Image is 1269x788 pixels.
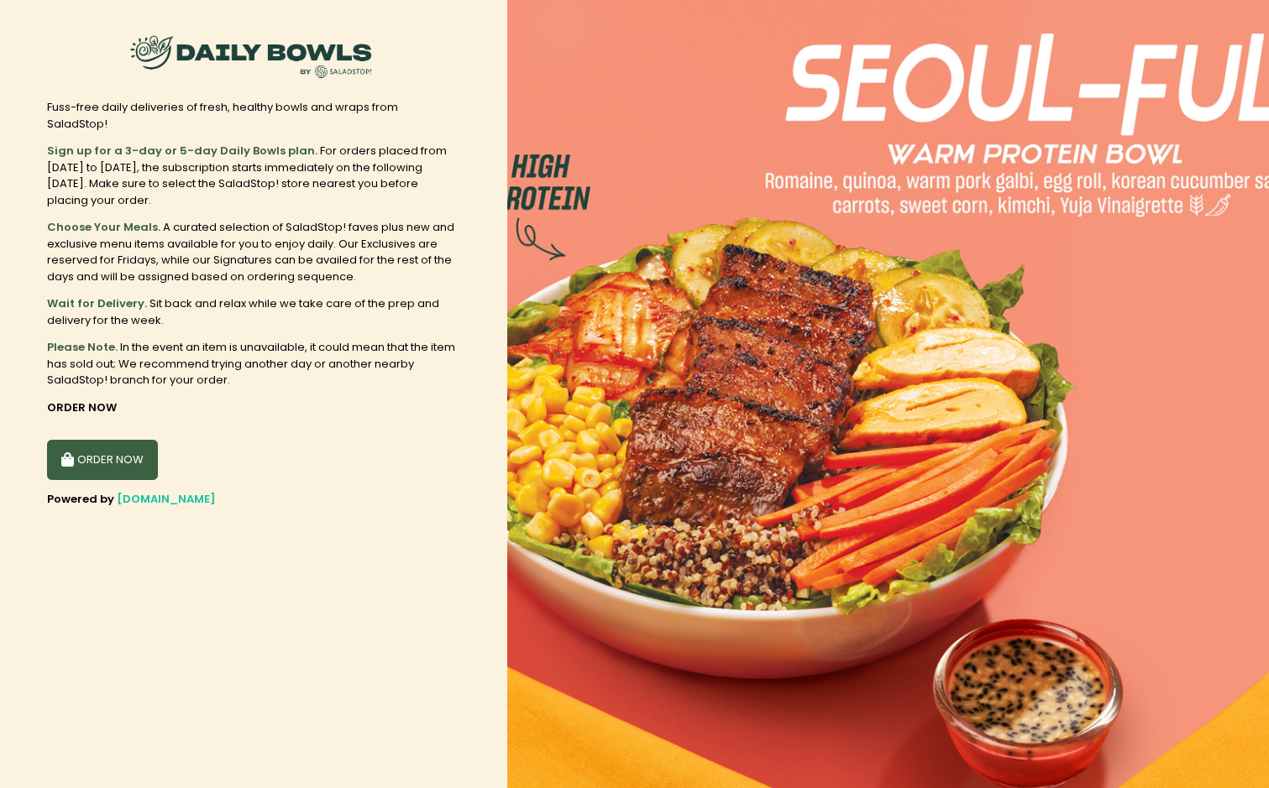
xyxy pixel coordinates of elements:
[47,143,460,208] div: For orders placed from [DATE] to [DATE], the subscription starts immediately on the following [DA...
[47,399,460,416] div: ORDER NOW
[47,339,118,355] b: Please Note.
[47,339,460,389] div: In the event an item is unavailable, it could mean that the item has sold out; We recommend tryin...
[47,295,147,311] b: Wait for Delivery.
[47,99,460,132] div: Fuss-free daily deliveries of fresh, healthy bowls and wraps from SaladStop!
[47,491,460,508] div: Powered by
[47,219,160,235] b: Choose Your Meals.
[117,491,216,507] a: [DOMAIN_NAME]
[47,219,460,284] div: A curated selection of SaladStop! faves plus new and exclusive menu items available for you to en...
[47,440,158,480] button: ORDER NOW
[47,143,317,159] b: Sign up for a 3-day or 5-day Daily Bowls plan.
[47,295,460,328] div: Sit back and relax while we take care of the prep and delivery for the week.
[125,25,377,88] img: SaladStop!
